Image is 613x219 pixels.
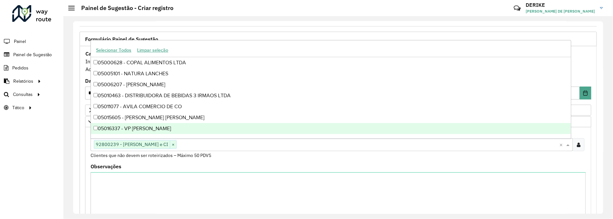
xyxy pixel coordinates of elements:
div: 05016337 - VP [PERSON_NAME] [91,123,571,134]
a: Priorizar Cliente - Não podem ficar no buffer [85,105,591,116]
span: Painel de Sugestão [13,51,52,58]
a: Preservar Cliente - Devem ficar no buffer, não roteirizar [85,116,591,127]
span: Pedidos [12,65,28,71]
small: Clientes que não devem ser roteirizados – Máximo 50 PDVS [91,152,211,158]
label: Observações [91,162,121,170]
div: 05000628 - COPAL ALIMENTOS LTDA [91,57,571,68]
div: 05011077 - AVILA COMERCIO DE CO [91,101,571,112]
div: 05016627 - COOPERATIVA DE P E A [91,134,571,145]
span: Tático [12,104,24,111]
span: [PERSON_NAME] DE [PERSON_NAME] [526,8,595,14]
div: 05015605 - [PERSON_NAME] [PERSON_NAME] [91,112,571,123]
ng-dropdown-panel: Options list [91,40,571,139]
span: Painel [14,38,26,45]
a: Contato Rápido [510,1,524,15]
span: 92800239 - [PERSON_NAME] e CI [94,141,170,148]
div: Informe a data de inicio, fim e preencha corretamente os campos abaixo. Ao final, você irá pré-vi... [85,49,591,73]
div: 05005101 - NATURA LANCHES [91,68,571,79]
div: 05006207 - [PERSON_NAME] [91,79,571,90]
label: Data de Vigência Inicial [85,77,144,85]
div: 05010463 - DISTRIBUIDORA DE BEBIDAS 3 IRMAOS LTDA [91,90,571,101]
strong: Cadastro Painel de sugestão de roteirização: [85,50,192,57]
span: Consultas [13,91,33,98]
h3: DERIKE [526,2,595,8]
span: Formulário Painel de Sugestão [85,36,158,42]
h2: Painel de Sugestão - Criar registro [75,5,173,12]
button: Limpar seleção [134,45,171,55]
span: Relatórios [13,78,33,85]
button: Selecionar Todos [93,45,134,55]
span: × [170,141,176,149]
span: Clear all [559,141,565,149]
button: Choose Date [580,87,591,99]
